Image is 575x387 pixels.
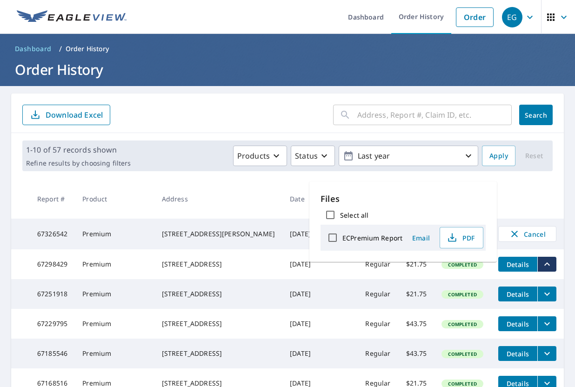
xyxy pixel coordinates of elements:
[456,7,494,27] a: Order
[489,150,508,162] span: Apply
[357,102,512,128] input: Address, Report #, Claim ID, etc.
[442,321,482,327] span: Completed
[434,179,491,219] th: Status
[340,211,368,220] label: Select all
[508,228,547,240] span: Cancel
[358,179,398,219] th: Delivery
[399,279,435,309] td: $21.75
[358,249,398,279] td: Regular
[15,44,52,53] span: Dashboard
[498,346,537,361] button: detailsBtn-67185546
[498,257,537,272] button: detailsBtn-67298429
[282,309,318,339] td: [DATE]
[75,339,154,368] td: Premium
[537,257,556,272] button: filesDropdownBtn-67298429
[399,179,435,219] th: Cost
[282,219,318,249] td: [DATE]
[22,105,110,125] button: Download Excel
[26,144,131,155] p: 1-10 of 57 records shown
[75,219,154,249] td: Premium
[162,289,275,299] div: [STREET_ADDRESS]
[291,146,335,166] button: Status
[26,159,131,167] p: Refine results by choosing filters
[442,351,482,357] span: Completed
[519,105,553,125] button: Search
[406,231,436,245] button: Email
[446,232,475,243] span: PDF
[354,148,463,164] p: Last year
[410,234,432,242] span: Email
[358,339,398,368] td: Regular
[358,309,398,339] td: Regular
[30,339,75,368] td: 67185546
[399,249,435,279] td: $21.75
[59,43,62,54] li: /
[11,60,564,79] h1: Order History
[537,346,556,361] button: filesDropdownBtn-67185546
[537,316,556,331] button: filesDropdownBtn-67229795
[30,309,75,339] td: 67229795
[30,179,75,219] th: Report #
[440,227,483,248] button: PDF
[282,179,318,219] th: Date
[502,7,522,27] div: EG
[318,179,358,219] th: Claim ID
[282,339,318,368] td: [DATE]
[30,219,75,249] td: 67326542
[75,279,154,309] td: Premium
[11,41,564,56] nav: breadcrumb
[498,287,537,301] button: detailsBtn-67251918
[504,320,532,328] span: Details
[162,229,275,239] div: [STREET_ADDRESS][PERSON_NAME]
[162,349,275,358] div: [STREET_ADDRESS]
[504,349,532,358] span: Details
[11,41,55,56] a: Dashboard
[358,279,398,309] td: Regular
[442,380,482,387] span: Completed
[66,44,109,53] p: Order History
[237,150,270,161] p: Products
[498,226,556,242] button: Cancel
[75,249,154,279] td: Premium
[504,260,532,269] span: Details
[399,339,435,368] td: $43.75
[498,316,537,331] button: detailsBtn-67229795
[295,150,318,161] p: Status
[154,179,282,219] th: Address
[75,309,154,339] td: Premium
[442,291,482,298] span: Completed
[504,290,532,299] span: Details
[399,309,435,339] td: $43.75
[30,279,75,309] td: 67251918
[442,261,482,268] span: Completed
[162,260,275,269] div: [STREET_ADDRESS]
[339,146,478,166] button: Last year
[342,234,402,242] label: ECPremium Report
[162,319,275,328] div: [STREET_ADDRESS]
[30,249,75,279] td: 67298429
[321,193,486,205] p: Files
[233,146,287,166] button: Products
[282,249,318,279] td: [DATE]
[75,179,154,219] th: Product
[527,111,545,120] span: Search
[482,146,515,166] button: Apply
[17,10,127,24] img: EV Logo
[537,287,556,301] button: filesDropdownBtn-67251918
[46,110,103,120] p: Download Excel
[282,279,318,309] td: [DATE]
